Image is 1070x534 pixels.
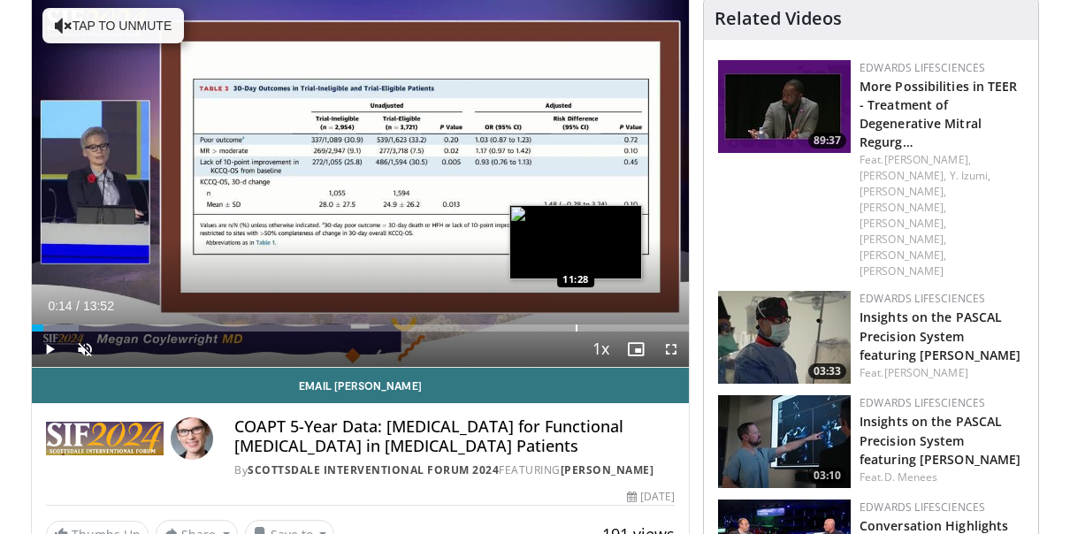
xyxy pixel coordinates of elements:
[860,200,946,215] a: [PERSON_NAME],
[860,78,1018,150] a: More Possibilities in TEER - Treatment of Degenerative Mitral Regurg…
[509,205,642,279] img: image.jpeg
[627,489,675,505] div: [DATE]
[884,152,971,167] a: [PERSON_NAME],
[860,168,946,183] a: [PERSON_NAME],
[950,168,991,183] a: Y. Izumi,
[860,469,1024,485] div: Feat.
[718,291,851,384] a: 03:33
[76,299,80,313] span: /
[860,60,985,75] a: Edwards Lifesciences
[860,248,946,263] a: [PERSON_NAME],
[718,60,851,153] img: 41cd36ca-1716-454e-a7c0-f193de92ed07.150x105_q85_crop-smart_upscale.jpg
[860,184,946,199] a: [PERSON_NAME],
[248,462,499,477] a: Scottsdale Interventional Forum 2024
[860,309,1020,362] a: Insights on the PASCAL Precision System featuring [PERSON_NAME]
[234,417,675,455] h4: COAPT 5-Year Data: [MEDICAL_DATA] for Functional [MEDICAL_DATA] in [MEDICAL_DATA] Patients
[884,365,968,380] a: [PERSON_NAME]
[860,232,946,247] a: [PERSON_NAME],
[860,263,944,278] a: [PERSON_NAME]
[618,332,653,367] button: Enable picture-in-picture mode
[860,291,985,306] a: Edwards Lifesciences
[860,413,1020,467] a: Insights on the PASCAL Precision System featuring [PERSON_NAME]
[860,500,985,515] a: Edwards Lifesciences
[860,216,946,231] a: [PERSON_NAME],
[48,299,72,313] span: 0:14
[718,395,851,488] a: 03:10
[884,469,938,484] a: D. Menees
[860,152,1024,279] div: Feat.
[718,60,851,153] a: 89:37
[32,324,689,332] div: Progress Bar
[808,468,846,484] span: 03:10
[860,395,985,410] a: Edwards Lifesciences
[46,417,164,460] img: Scottsdale Interventional Forum 2024
[583,332,618,367] button: Playback Rate
[653,332,689,367] button: Fullscreen
[561,462,654,477] a: [PERSON_NAME]
[718,395,851,488] img: 86af9761-0248-478f-a842-696a2ac8e6ad.150x105_q85_crop-smart_upscale.jpg
[860,365,1024,381] div: Feat.
[171,417,213,460] img: Avatar
[808,133,846,149] span: 89:37
[715,8,842,29] h4: Related Videos
[42,8,184,43] button: Tap to unmute
[808,363,846,379] span: 03:33
[32,332,67,367] button: Play
[234,462,675,478] div: By FEATURING
[83,299,114,313] span: 13:52
[32,368,689,403] a: Email [PERSON_NAME]
[718,291,851,384] img: 2372139b-9d9c-4fe5-bb16-9eed9c527e1c.150x105_q85_crop-smart_upscale.jpg
[67,332,103,367] button: Unmute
